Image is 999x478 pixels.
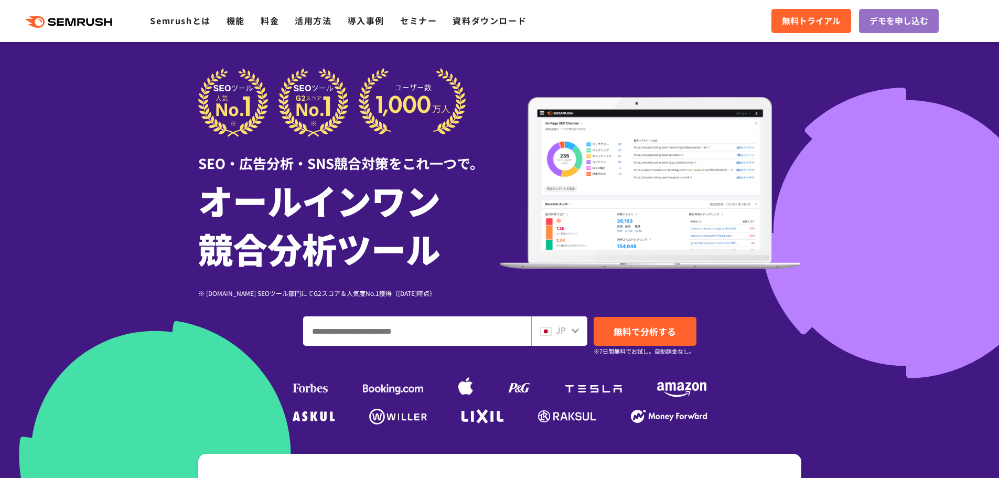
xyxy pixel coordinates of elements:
[304,317,531,345] input: ドメイン、キーワードまたはURLを入力してください
[594,317,696,346] a: 無料で分析する
[869,14,928,28] span: デモを申し込む
[400,14,437,27] a: セミナー
[150,14,210,27] a: Semrushとは
[348,14,384,27] a: 導入事例
[614,325,676,338] span: 無料で分析する
[198,288,500,298] div: ※ [DOMAIN_NAME] SEOツール部門にてG2スコア＆人気度No.1獲得（[DATE]時点）
[295,14,331,27] a: 活用方法
[227,14,245,27] a: 機能
[198,137,500,173] div: SEO・広告分析・SNS競合対策をこれ一つで。
[556,324,566,336] span: JP
[859,9,939,33] a: デモを申し込む
[771,9,851,33] a: 無料トライアル
[261,14,279,27] a: 料金
[594,346,695,356] small: ※7日間無料でお試し。自動課金なし。
[782,14,841,28] span: 無料トライアル
[198,176,500,272] h1: オールインワン 競合分析ツール
[453,14,527,27] a: 資料ダウンロード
